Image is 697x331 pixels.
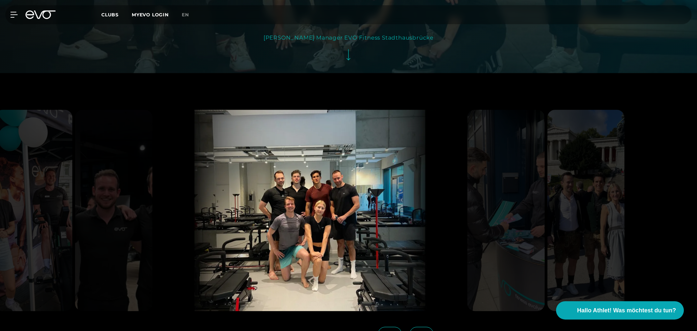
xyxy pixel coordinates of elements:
[182,12,189,18] span: en
[556,301,684,320] button: Hallo Athlet! Was möchtest du tun?
[132,12,169,18] a: MYEVO LOGIN
[75,110,152,311] img: evofitness
[155,110,465,311] img: evofitness
[467,110,545,311] img: evofitness
[182,11,197,19] a: en
[263,32,433,66] button: [PERSON_NAME] Manager EVO Fitness Stadthausbrücke
[101,12,119,18] span: Clubs
[547,110,625,311] img: evofitness
[577,306,676,315] span: Hallo Athlet! Was möchtest du tun?
[263,32,433,43] div: [PERSON_NAME] Manager EVO Fitness Stadthausbrücke
[101,11,132,18] a: Clubs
